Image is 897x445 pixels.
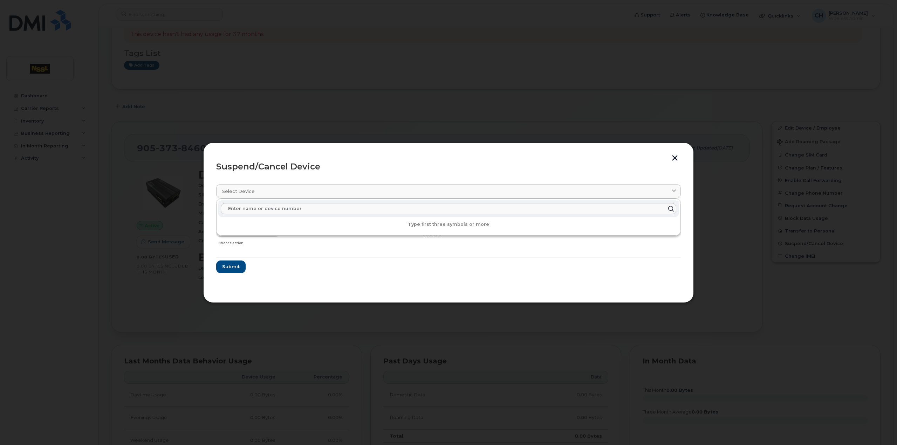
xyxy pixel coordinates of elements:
[216,162,681,171] div: Suspend/Cancel Device
[221,203,676,214] input: Enter name or device number
[216,260,246,273] button: Submit
[222,188,255,195] span: Select device
[218,222,679,227] p: Type first three symbols or more
[216,184,681,199] a: Select device
[222,263,240,270] span: Submit
[218,237,278,246] div: Choose action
